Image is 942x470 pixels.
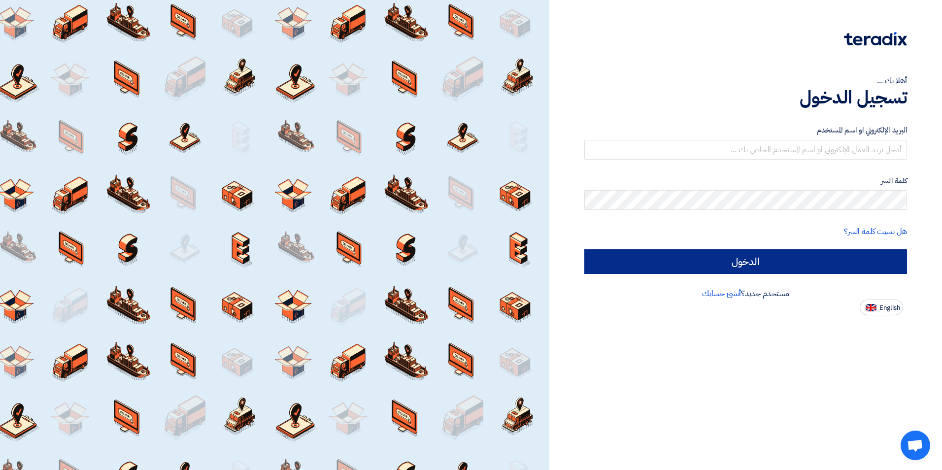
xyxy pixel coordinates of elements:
div: أهلا بك ... [584,75,907,87]
span: English [879,304,900,311]
h1: تسجيل الدخول [584,87,907,108]
label: البريد الإلكتروني او اسم المستخدم [584,125,907,136]
input: أدخل بريد العمل الإلكتروني او اسم المستخدم الخاص بك ... [584,140,907,160]
a: أنشئ حسابك [702,288,741,300]
input: الدخول [584,249,907,274]
a: هل نسيت كلمة السر؟ [844,226,907,237]
div: Open chat [901,431,930,460]
div: مستخدم جديد؟ [584,288,907,300]
label: كلمة السر [584,175,907,187]
img: Teradix logo [844,32,907,46]
img: en-US.png [866,304,876,311]
button: English [860,300,903,315]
